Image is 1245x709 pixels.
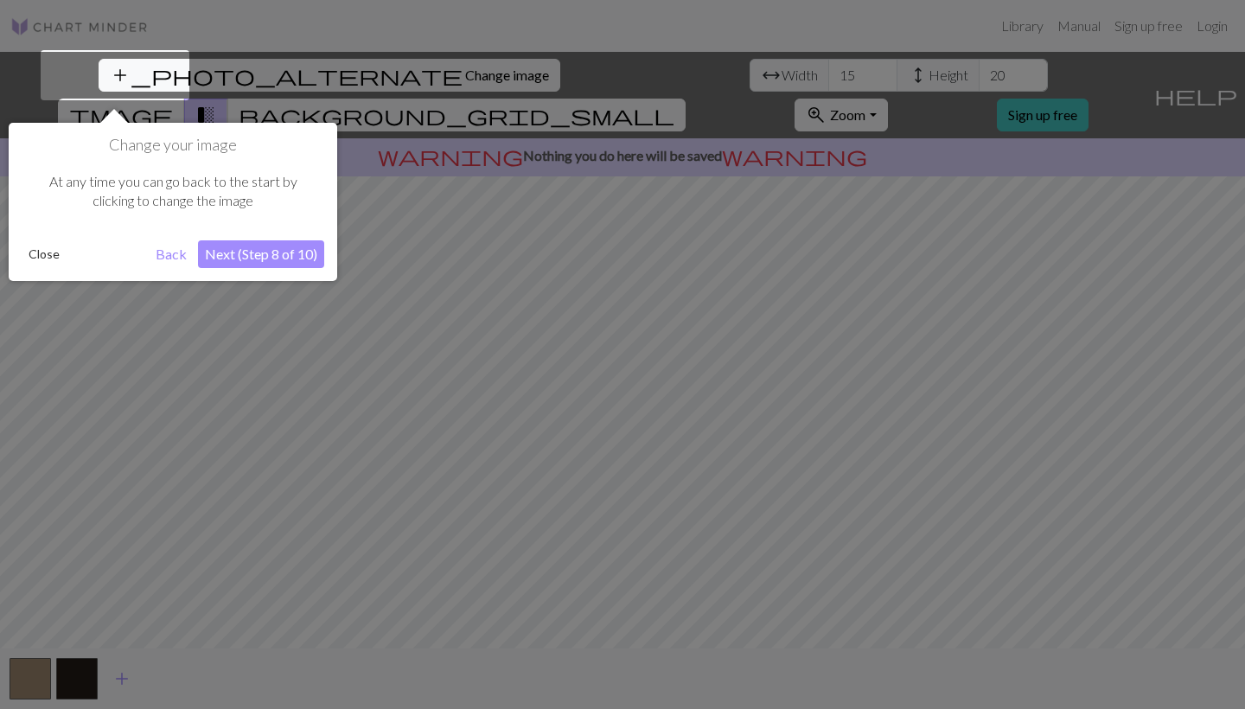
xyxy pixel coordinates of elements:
div: At any time you can go back to the start by clicking to change the image [22,155,324,228]
h1: Change your image [22,136,324,155]
div: Change your image [9,123,337,281]
button: Next (Step 8 of 10) [198,240,324,268]
button: Close [22,241,67,267]
button: Back [149,240,194,268]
